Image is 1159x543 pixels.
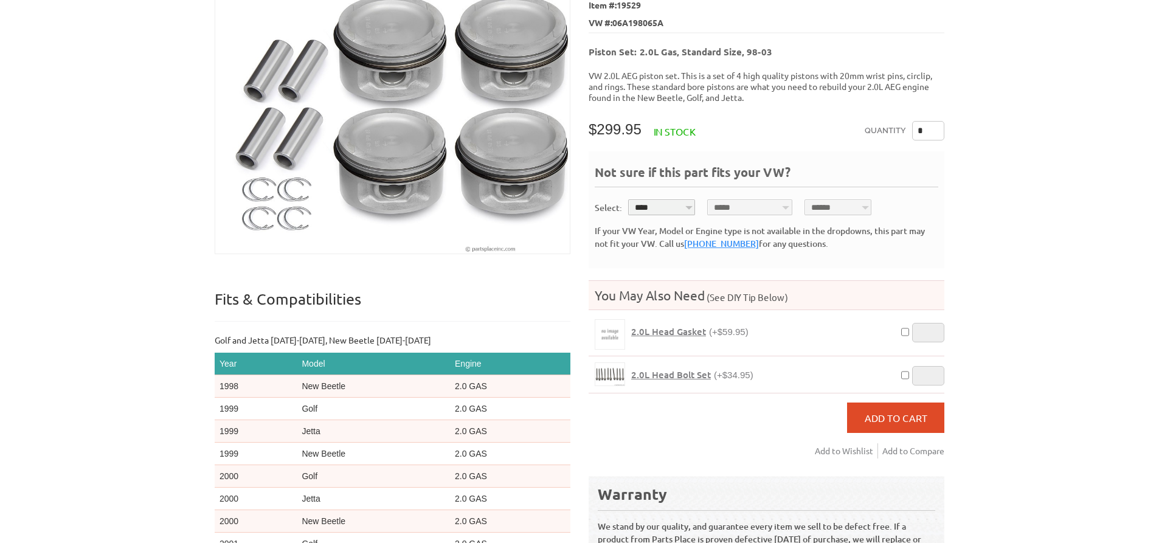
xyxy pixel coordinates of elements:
b: Piston Set: 2.0L Gas, Standard Size, 98-03 [589,46,772,58]
button: Add to Cart [847,403,944,433]
td: Golf [297,398,450,420]
span: (+$59.95) [709,327,749,337]
span: $299.95 [589,121,642,137]
td: 2000 [215,465,297,488]
a: Add to Compare [882,443,944,458]
span: Add to Cart [865,412,927,424]
td: 1999 [215,398,297,420]
img: 2.0L Head Bolt Set [595,363,624,386]
a: 2.0L Head Gasket [595,319,625,350]
td: 2.0 GAS [450,510,570,533]
td: 2.0 GAS [450,420,570,443]
td: 1998 [215,375,297,398]
span: 06A198065A [612,16,663,29]
span: (+$34.95) [714,370,753,380]
div: Select: [595,201,622,214]
th: Engine [450,353,570,375]
div: If your VW Year, Model or Engine type is not available in the dropdowns, this part may not fit yo... [595,224,938,250]
span: 2.0L Head Gasket [631,325,706,337]
span: In stock [654,125,696,137]
th: Model [297,353,450,375]
td: 2000 [215,488,297,510]
a: 2.0L Head Gasket(+$59.95) [631,326,749,337]
td: 1999 [215,420,297,443]
td: New Beetle [297,443,450,465]
h4: You May Also Need [589,287,944,303]
td: 2.0 GAS [450,398,570,420]
span: (See DIY Tip Below) [705,291,788,303]
img: 2.0L Head Gasket [595,320,624,349]
td: 2.0 GAS [450,375,570,398]
div: Not sure if this part fits your VW? [595,164,938,187]
td: Jetta [297,420,450,443]
td: 2.0 GAS [450,488,570,510]
span: VW #: [589,15,944,32]
td: New Beetle [297,510,450,533]
div: Warranty [598,484,935,504]
td: Golf [297,465,450,488]
td: 2000 [215,510,297,533]
span: 2.0L Head Bolt Set [631,368,711,381]
a: 2.0L Head Bolt Set [595,362,625,386]
p: Golf and Jetta [DATE]-[DATE], New Beetle [DATE]-[DATE] [215,334,570,347]
label: Quantity [865,121,906,140]
a: 2.0L Head Bolt Set(+$34.95) [631,369,753,381]
td: Jetta [297,488,450,510]
a: [PHONE_NUMBER] [684,238,759,249]
th: Year [215,353,297,375]
td: 2.0 GAS [450,465,570,488]
td: 1999 [215,443,297,465]
td: 2.0 GAS [450,443,570,465]
td: New Beetle [297,375,450,398]
p: Fits & Compatibilities [215,289,570,322]
p: VW 2.0L AEG piston set. This is a set of 4 high quality pistons with 20mm wrist pins, circlip, an... [589,70,944,103]
a: Add to Wishlist [815,443,878,458]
